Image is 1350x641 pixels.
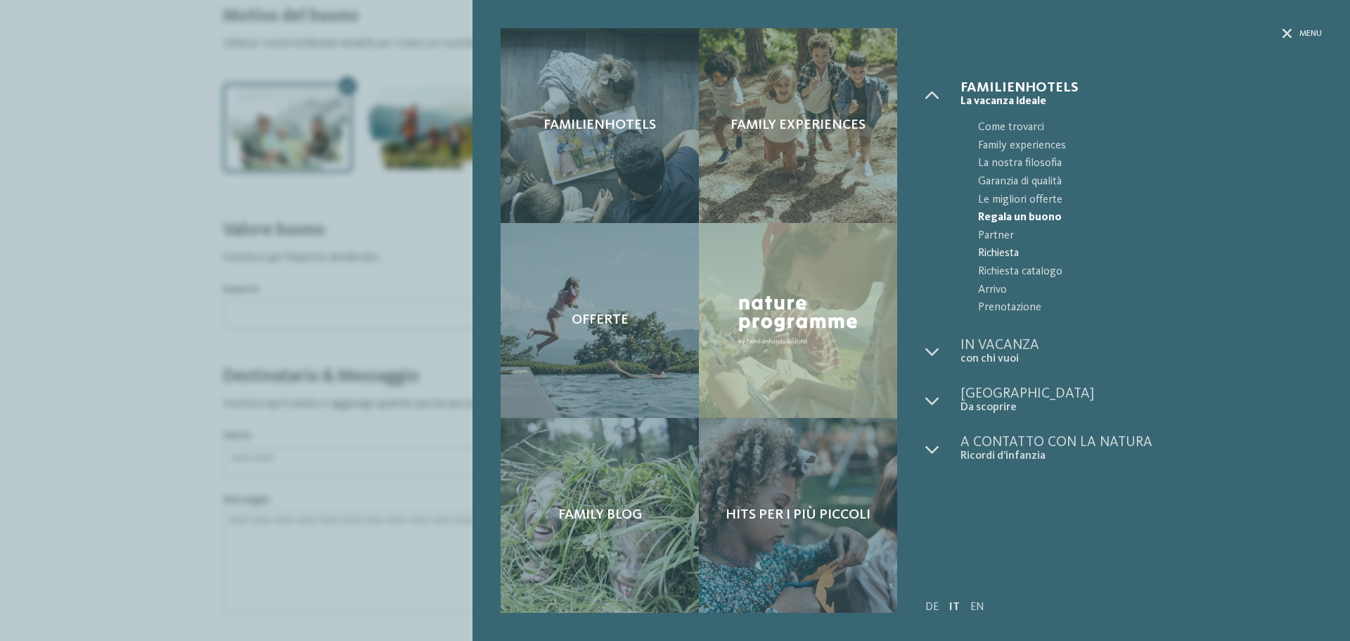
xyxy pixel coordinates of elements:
[699,28,897,223] a: Buono regalo del nostro hotel Family experiences
[978,209,1322,227] span: Regala un buono
[960,436,1322,450] span: A contatto con la natura
[978,119,1322,137] span: Come trovarci
[960,263,1322,281] a: Richiesta catalogo
[960,338,1322,353] span: In vacanza
[978,191,1322,210] span: Le migliori offerte
[960,436,1322,463] a: A contatto con la natura Ricordi d’infanzia
[978,155,1322,173] span: La nostra filosofia
[978,245,1322,263] span: Richiesta
[501,223,699,418] a: Buono regalo del nostro hotel Offerte
[960,281,1322,300] a: Arrivo
[960,137,1322,156] a: Family experiences
[978,173,1322,191] span: Garanzia di qualità
[960,95,1322,108] span: La vacanza ideale
[699,418,897,613] a: Buono regalo del nostro hotel Hits per i più piccoli
[960,227,1322,246] a: Partner
[970,602,984,613] a: EN
[734,291,862,349] img: Nature Programme
[501,28,699,223] a: Buono regalo del nostro hotel Familienhotels
[978,299,1322,317] span: Prenotazione
[558,507,642,523] span: Family Blog
[960,401,1322,414] span: Da scoprire
[1299,28,1322,40] span: Menu
[960,387,1322,414] a: [GEOGRAPHIC_DATA] Da scoprire
[960,81,1322,95] span: Familienhotels
[949,602,960,613] a: IT
[960,299,1322,317] a: Prenotazione
[960,173,1322,191] a: Garanzia di qualità
[960,119,1322,137] a: Come trovarci
[960,155,1322,173] a: La nostra filosofia
[925,602,939,613] a: DE
[699,223,897,418] a: Buono regalo del nostro hotel Nature Programme
[544,117,656,134] span: Familienhotels
[731,117,866,134] span: Family experiences
[960,338,1322,366] a: In vacanza con chi vuoi
[960,81,1322,108] a: Familienhotels La vacanza ideale
[501,418,699,613] a: Buono regalo del nostro hotel Family Blog
[960,387,1322,401] span: [GEOGRAPHIC_DATA]
[978,137,1322,156] span: Family experiences
[960,245,1322,263] a: Richiesta
[960,450,1322,463] span: Ricordi d’infanzia
[978,263,1322,281] span: Richiesta catalogo
[572,312,629,329] span: Offerte
[978,227,1322,246] span: Partner
[978,281,1322,300] span: Arrivo
[960,209,1322,227] a: Regala un buono
[726,507,870,523] span: Hits per i più piccoli
[960,191,1322,210] a: Le migliori offerte
[960,353,1322,366] span: con chi vuoi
